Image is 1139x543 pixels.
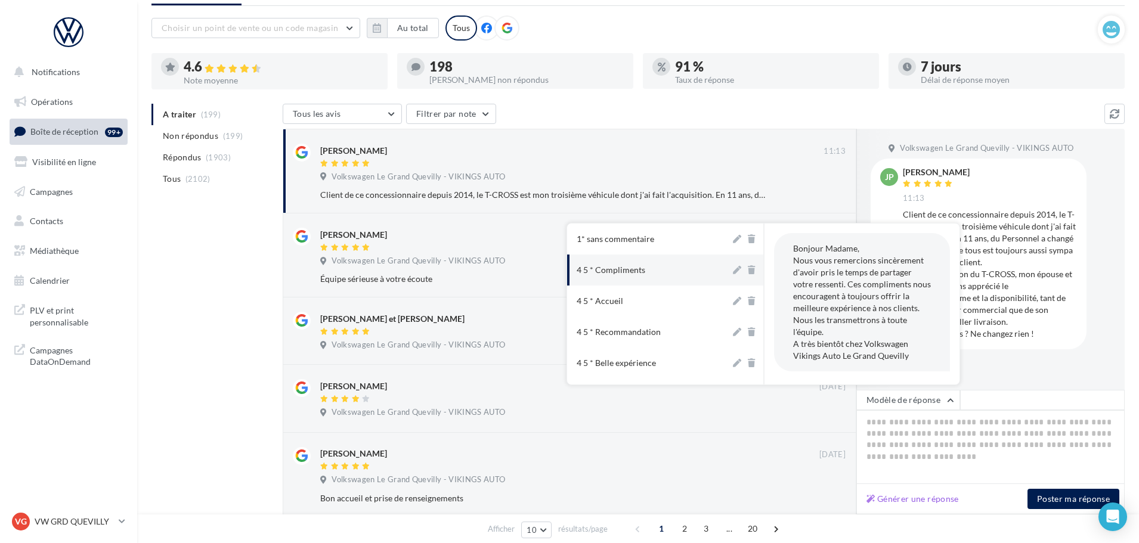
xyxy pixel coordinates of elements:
[903,168,970,176] div: [PERSON_NAME]
[35,516,114,528] p: VW GRD QUEVILLY
[184,60,378,74] div: 4.6
[163,130,218,142] span: Non répondus
[819,449,846,460] span: [DATE]
[7,150,130,175] a: Visibilité en ligne
[521,522,552,538] button: 10
[793,243,931,361] span: Bonjour Madame, Nous vous remercions sincèrement d'avoir pris le temps de partager votre ressenti...
[406,104,496,124] button: Filtrer par note
[7,179,130,204] a: Campagnes
[743,519,763,538] span: 20
[332,407,505,418] span: Volkswagen Le Grand Quevilly - VIKINGS AUTO
[921,76,1115,84] div: Délai de réponse moyen
[577,295,623,307] div: 4 5 * Accueil
[577,326,661,338] div: 4 5 * Recommandation
[10,510,128,533] a: VG VW GRD QUEVILLY
[819,381,846,392] span: [DATE]
[527,525,537,535] span: 10
[332,172,505,182] span: Volkswagen Le Grand Quevilly - VIKINGS AUTO
[206,153,231,162] span: (1903)
[163,151,202,163] span: Répondus
[367,18,439,38] button: Au total
[320,492,768,504] div: Bon accueil et prise de renseignements
[567,224,731,255] button: 1* sans commentaire
[293,108,341,119] span: Tous les avis
[567,255,731,286] button: 4 5 * Compliments
[30,342,123,368] span: Campagnes DataOnDemand
[675,519,694,538] span: 2
[921,60,1115,73] div: 7 jours
[1098,502,1127,531] div: Open Intercom Messenger
[7,209,130,234] a: Contacts
[30,216,63,226] span: Contacts
[32,157,96,167] span: Visibilité en ligne
[900,143,1073,154] span: Volkswagen Le Grand Quevilly - VIKINGS AUTO
[7,89,130,114] a: Opérations
[7,119,130,144] a: Boîte de réception99+
[903,193,925,204] span: 11:13
[7,238,130,263] a: Médiathèque
[30,126,98,136] span: Boîte de réception
[567,347,731,378] button: 4 5 * Belle expérience
[675,76,869,84] div: Taux de réponse
[862,492,964,506] button: Générer une réponse
[7,60,125,85] button: Notifications
[283,104,402,124] button: Tous les avis
[652,519,671,538] span: 1
[824,146,846,157] span: 11:13
[320,229,387,241] div: [PERSON_NAME]
[697,519,716,538] span: 3
[185,174,211,184] span: (2102)
[320,448,387,460] div: [PERSON_NAME]
[7,337,130,373] a: Campagnes DataOnDemand
[332,474,505,485] span: Volkswagen Le Grand Quevilly - VIKINGS AUTO
[567,286,731,317] button: 4 5 * Accueil
[105,128,123,137] div: 99+
[30,302,123,328] span: PLV et print personnalisable
[15,516,27,528] span: VG
[445,15,477,41] div: Tous
[720,519,739,538] span: ...
[558,523,608,535] span: résultats/page
[387,18,439,38] button: Au total
[7,268,130,293] a: Calendrier
[332,340,505,350] span: Volkswagen Le Grand Quevilly - VIKINGS AUTO
[30,186,73,196] span: Campagnes
[320,313,465,325] div: [PERSON_NAME] et [PERSON_NAME]
[30,246,79,256] span: Médiathèque
[184,76,378,85] div: Note moyenne
[151,18,360,38] button: Choisir un point de vente ou un code magasin
[577,357,656,369] div: 4 5 * Belle expérience
[163,173,181,185] span: Tous
[32,67,80,77] span: Notifications
[162,23,338,33] span: Choisir un point de vente ou un code magasin
[320,145,387,157] div: [PERSON_NAME]
[320,189,768,201] div: Client de ce concessionnaire depuis 2014, le T-CROSS est mon troisième véhicule dont j'ai fait l'...
[320,380,387,392] div: [PERSON_NAME]
[7,297,130,333] a: PLV et print personnalisable
[30,275,70,286] span: Calendrier
[675,60,869,73] div: 91 %
[223,131,243,141] span: (199)
[429,60,624,73] div: 198
[320,273,768,285] div: Équipe sérieuse à votre écoute
[429,76,624,84] div: [PERSON_NAME] non répondus
[577,233,654,245] div: 1* sans commentaire
[577,264,645,276] div: 4 5 * Compliments
[567,317,731,347] button: 4 5 * Recommandation
[31,97,73,107] span: Opérations
[856,390,960,410] button: Modèle de réponse
[332,256,505,266] span: Volkswagen Le Grand Quevilly - VIKINGS AUTO
[885,171,894,183] span: JP
[1027,489,1119,509] button: Poster ma réponse
[488,523,515,535] span: Afficher
[903,209,1077,340] div: Client de ce concessionnaire depuis 2014, le T-CROSS est mon troisième véhicule dont j'ai fait l'...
